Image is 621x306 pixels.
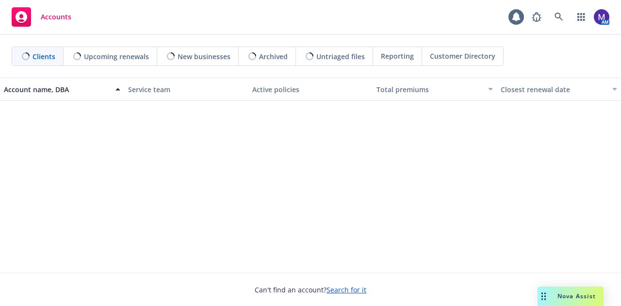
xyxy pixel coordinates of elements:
[373,78,497,101] button: Total premiums
[327,285,366,294] a: Search for it
[4,84,110,95] div: Account name, DBA
[572,7,591,27] a: Switch app
[255,285,366,295] span: Can't find an account?
[430,51,495,61] span: Customer Directory
[381,51,414,61] span: Reporting
[252,84,369,95] div: Active policies
[497,78,621,101] button: Closest renewal date
[594,9,609,25] img: photo
[178,51,230,62] span: New businesses
[248,78,373,101] button: Active policies
[376,84,482,95] div: Total premiums
[8,3,75,31] a: Accounts
[41,13,71,21] span: Accounts
[557,292,596,300] span: Nova Assist
[84,51,149,62] span: Upcoming renewals
[549,7,569,27] a: Search
[124,78,248,101] button: Service team
[259,51,288,62] span: Archived
[538,287,604,306] button: Nova Assist
[538,287,550,306] div: Drag to move
[316,51,365,62] span: Untriaged files
[527,7,546,27] a: Report a Bug
[33,51,55,62] span: Clients
[501,84,606,95] div: Closest renewal date
[128,84,245,95] div: Service team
